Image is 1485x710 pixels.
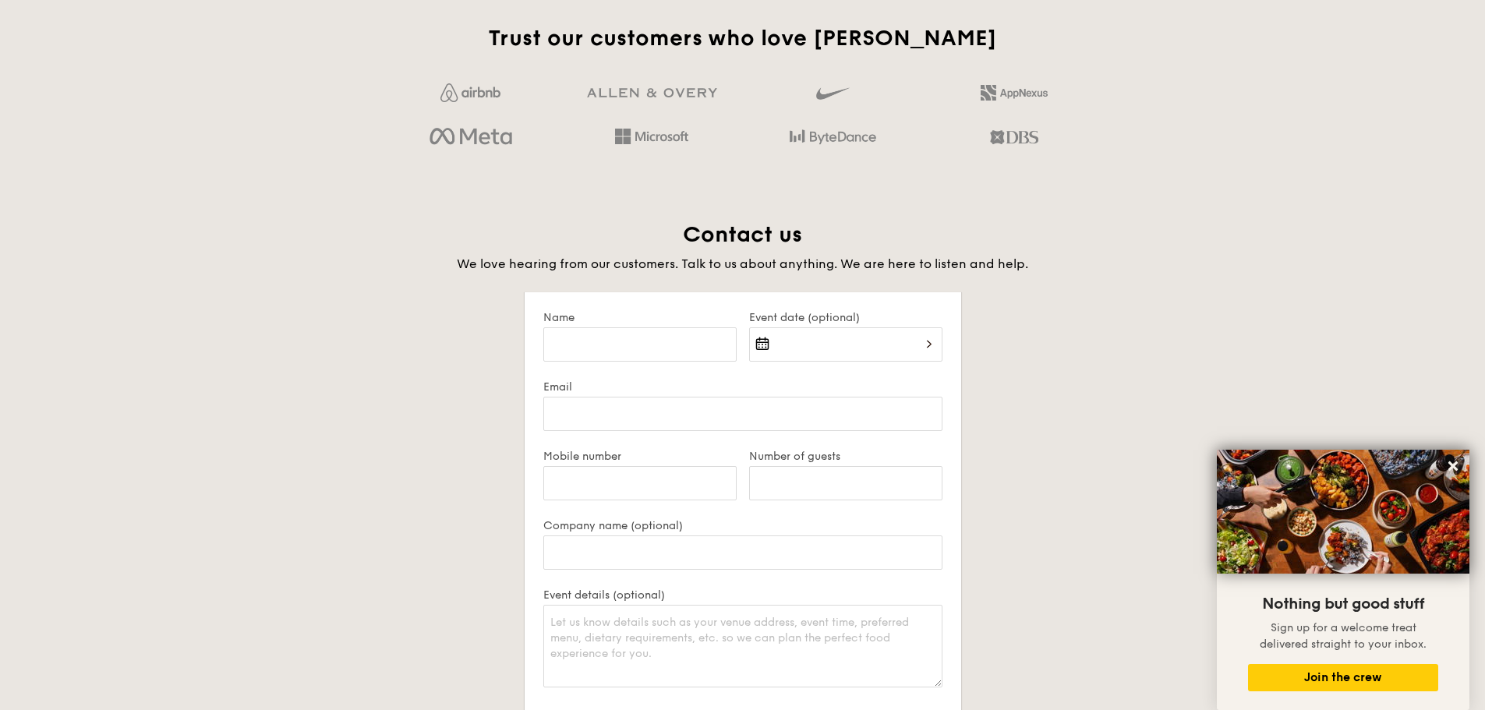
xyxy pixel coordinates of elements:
[1262,595,1424,613] span: Nothing but good stuff
[457,256,1028,271] span: We love hearing from our customers. Talk to us about anything. We are here to listen and help.
[816,80,849,107] img: gdlseuq06himwAAAABJRU5ErkJggg==
[749,450,942,463] label: Number of guests
[615,129,688,144] img: Hd4TfVa7bNwuIo1gAAAAASUVORK5CYII=
[543,519,942,532] label: Company name (optional)
[543,605,942,687] textarea: Let us know details such as your venue address, event time, preferred menu, dietary requirements,...
[543,380,942,394] label: Email
[790,124,876,150] img: bytedance.dc5c0c88.png
[587,88,717,98] img: GRg3jHAAAAABJRU5ErkJggg==
[430,124,511,150] img: meta.d311700b.png
[1217,450,1469,574] img: DSC07876-Edit02-Large.jpeg
[683,221,802,248] span: Contact us
[440,83,500,102] img: Jf4Dw0UUCKFd4aYAAAAASUVORK5CYII=
[543,311,737,324] label: Name
[543,588,942,602] label: Event details (optional)
[990,124,1038,150] img: dbs.a5bdd427.png
[387,24,1098,52] h2: Trust our customers who love [PERSON_NAME]
[1441,454,1466,479] button: Close
[1248,664,1438,691] button: Join the crew
[981,85,1048,101] img: 2L6uqdT+6BmeAFDfWP11wfMG223fXktMZIL+i+lTG25h0NjUBKOYhdW2Kn6T+C0Q7bASH2i+1JIsIulPLIv5Ss6l0e291fRVW...
[543,450,737,463] label: Mobile number
[749,311,942,324] label: Event date (optional)
[1260,621,1427,651] span: Sign up for a welcome treat delivered straight to your inbox.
